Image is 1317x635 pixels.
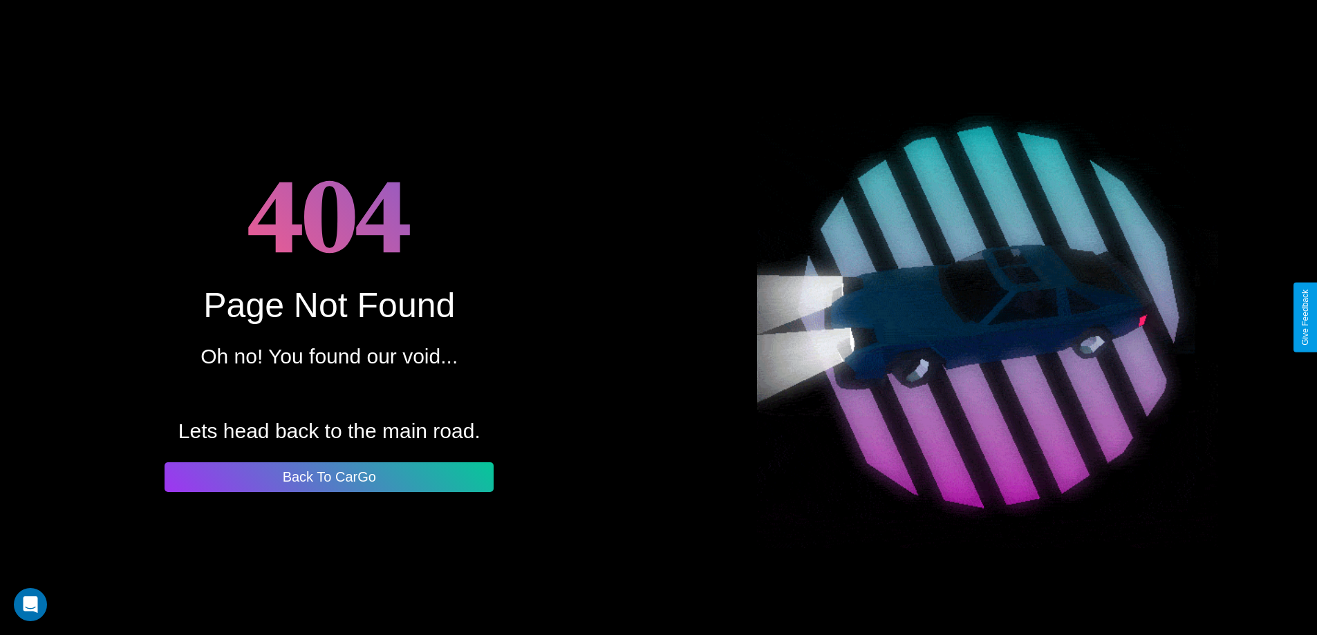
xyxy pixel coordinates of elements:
[178,338,480,450] p: Oh no! You found our void... Lets head back to the main road.
[165,462,494,492] button: Back To CarGo
[203,285,455,325] div: Page Not Found
[247,144,411,285] h1: 404
[1300,290,1310,345] div: Give Feedback
[757,87,1218,548] img: spinning car
[14,588,47,621] div: Open Intercom Messenger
